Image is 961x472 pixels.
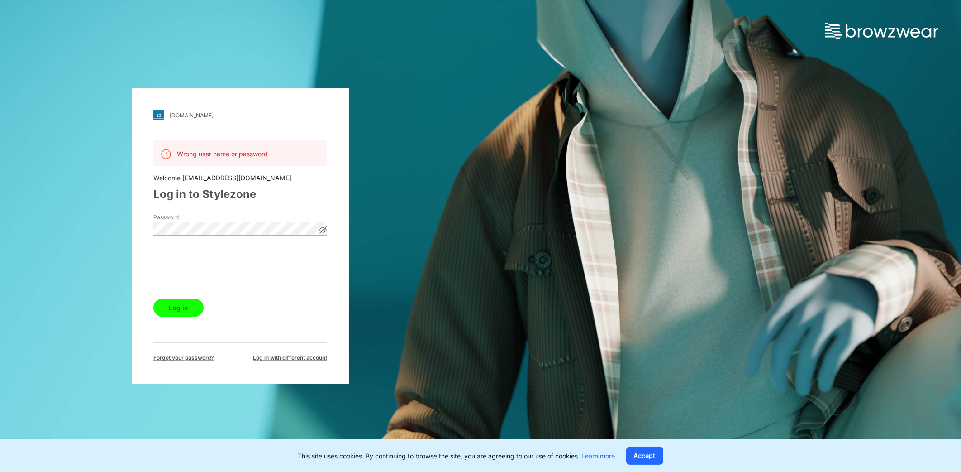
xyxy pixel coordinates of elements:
[177,149,268,159] p: Wrong user name or password
[582,452,615,460] a: Learn more
[825,23,938,39] img: browzwear-logo.73288ffb.svg
[153,173,327,183] div: Welcome [EMAIL_ADDRESS][DOMAIN_NAME]
[253,354,327,362] span: Log in with different account
[153,299,204,317] button: Log in
[153,187,327,203] div: Log in to Stylezone
[626,447,663,465] button: Accept
[298,451,615,461] p: This site uses cookies. By continuing to browse the site, you are agreeing to our use of cookies.
[153,214,217,222] label: Password
[153,249,291,284] iframe: reCAPTCHA
[153,110,327,121] a: [DOMAIN_NAME]
[153,110,164,121] img: svg+xml;base64,PHN2ZyB3aWR0aD0iMjgiIGhlaWdodD0iMjgiIHZpZXdCb3g9IjAgMCAyOCAyOCIgZmlsbD0ibm9uZSIgeG...
[153,354,214,362] span: Forget your password?
[161,149,171,160] img: svg+xml;base64,PHN2ZyB3aWR0aD0iMjQiIGhlaWdodD0iMjQiIHZpZXdCb3g9IjAgMCAyNCAyNCIgZmlsbD0ibm9uZSIgeG...
[170,112,214,119] div: [DOMAIN_NAME]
